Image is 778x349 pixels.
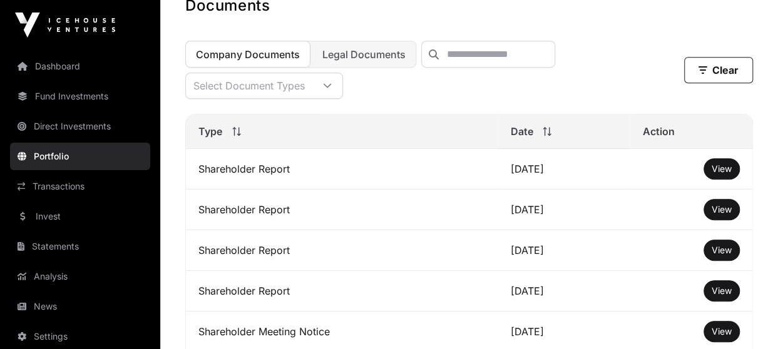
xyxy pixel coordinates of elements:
[10,113,150,140] a: Direct Investments
[704,280,740,301] button: View
[10,293,150,320] a: News
[510,124,533,139] span: Date
[712,245,732,255] span: View
[712,163,732,175] a: View
[198,124,222,139] span: Type
[10,53,150,80] a: Dashboard
[712,203,732,216] a: View
[10,263,150,290] a: Analysis
[15,13,115,38] img: Icehouse Ventures Logo
[196,48,300,61] span: Company Documents
[185,41,310,68] button: Company Documents
[186,271,498,311] td: Shareholder Report
[186,149,498,190] td: Shareholder Report
[186,73,312,98] div: Select Document Types
[712,326,732,336] span: View
[684,57,753,83] button: Clear
[186,190,498,230] td: Shareholder Report
[704,158,740,180] button: View
[186,230,498,271] td: Shareholder Report
[498,230,630,271] td: [DATE]
[498,271,630,311] td: [DATE]
[498,190,630,230] td: [DATE]
[704,240,740,261] button: View
[712,163,732,174] span: View
[712,325,732,338] a: View
[704,321,740,342] button: View
[312,41,416,68] button: Legal Documents
[715,289,778,349] iframe: Chat Widget
[712,204,732,215] span: View
[498,149,630,190] td: [DATE]
[10,203,150,230] a: Invest
[10,143,150,170] a: Portfolio
[10,173,150,200] a: Transactions
[712,244,732,256] a: View
[322,48,406,61] span: Legal Documents
[712,285,732,296] span: View
[704,199,740,220] button: View
[643,124,675,139] span: Action
[712,285,732,297] a: View
[10,233,150,260] a: Statements
[10,83,150,110] a: Fund Investments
